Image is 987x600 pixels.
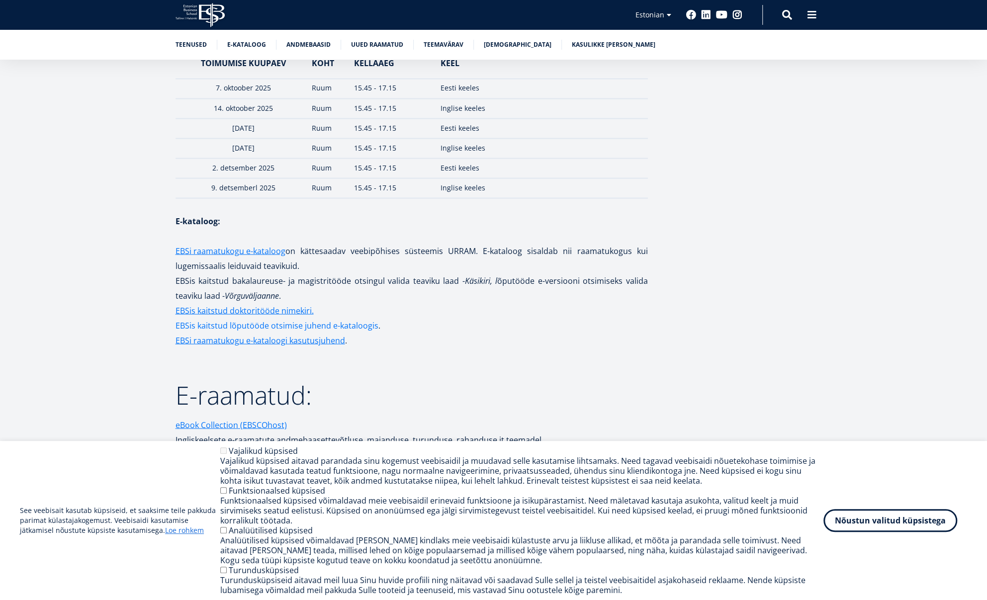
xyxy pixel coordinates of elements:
[225,290,279,301] em: Võrguväljaanne
[436,49,647,79] th: KEEL
[176,382,648,407] h2: E-raamatud:
[349,98,436,118] td: 15.45 - 17.15
[436,158,647,178] td: Eesti keeles
[229,445,298,456] label: Vajalikud küpsised
[823,509,957,532] button: Nõustun valitud küpsistega
[349,158,436,178] td: 15.45 - 17.15
[484,40,551,50] a: [DEMOGRAPHIC_DATA]
[306,49,349,79] th: KOHT
[701,10,711,20] a: Linkedin
[306,79,349,98] td: Ruum
[220,575,823,595] div: Turundusküpsiseid aitavad meil luua Sinu huvide profiili ning näitavad või saadavad Sulle sellel ...
[220,456,823,486] div: Vajalikud küpsised aitavad parandada sinu kogemust veebisaidil ja muudavad selle kasutamise lihts...
[349,118,436,138] td: 15.45 - 17.15
[176,417,287,432] a: eBook Collection (EBSCOhost)
[349,178,436,198] td: 15.45 - 17.15
[229,525,313,536] label: Analüütilised küpsised
[176,243,648,347] p: on kättesaadav veebipõhises süsteemis URRAM. E-kataloog sisaldab nii raamatukogus kui lugemissaal...
[732,10,742,20] a: Instagram
[306,138,349,158] td: Ruum
[349,49,436,79] th: KELLAAEG
[436,79,647,98] td: Eesti keeles
[436,118,647,138] td: Eesti keeles
[176,178,307,198] td: 9. detsemberl 2025
[176,49,307,79] th: TOIMUMISE KUUPÄEV
[306,118,349,138] td: Ruum
[220,535,823,565] div: Analüütilised küpsised võimaldavad [PERSON_NAME] kindlaks meie veebisaidi külastuste arvu ja liik...
[436,138,647,158] td: Inglise keeles
[185,163,302,172] p: 2. detsember 2025
[436,98,647,118] td: Inglise keeles
[465,275,497,286] em: Käsikiri, l
[227,40,266,50] a: E-kataloog
[176,417,648,447] p: Ingliskeelsete e-raamatute andmebaas ettevõtluse, majanduse, turunduse, rahanduse jt teemadel.
[351,40,403,50] a: Uued raamatud
[176,243,285,258] a: EBSi raamatukogu e-kataloog
[424,40,463,50] a: Teemavärav
[349,138,436,158] td: 15.45 - 17.15
[220,496,823,525] div: Funktsionaalsed küpsised võimaldavad meie veebisaidil erinevaid funktsioone ja isikupärastamist. ...
[436,178,647,198] td: Inglise keeles
[716,10,727,20] a: Youtube
[20,506,220,535] p: See veebisait kasutab küpsiseid, et saaksime teile pakkuda parimat külastajakogemust. Veebisaidi ...
[176,118,307,138] td: [DATE]
[176,79,307,98] td: 7. oktoober 2025
[229,565,299,576] label: Turundusküpsised
[686,10,696,20] a: Facebook
[306,98,349,118] td: Ruum
[176,40,207,50] a: Teenused
[176,333,345,347] a: EBSi raamatukogu e-kataloogi kasutusjuhend
[572,40,655,50] a: Kasulikke [PERSON_NAME]
[176,303,314,318] a: EBSis kaitstud doktoritööde nimekiri.
[176,215,220,226] strong: E-kataloog:
[286,40,331,50] a: Andmebaasid
[306,158,349,178] td: Ruum
[229,485,325,496] label: Funktsionaalsed küpsised
[306,178,349,198] td: Ruum
[349,79,436,98] td: 15.45 - 17.15
[176,98,307,118] td: 14. oktoober 2025
[176,318,378,333] a: EBSis kaitstud lõputööde otsimise juhend e-kataloogis
[176,138,307,158] td: [DATE]
[165,525,204,535] a: Loe rohkem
